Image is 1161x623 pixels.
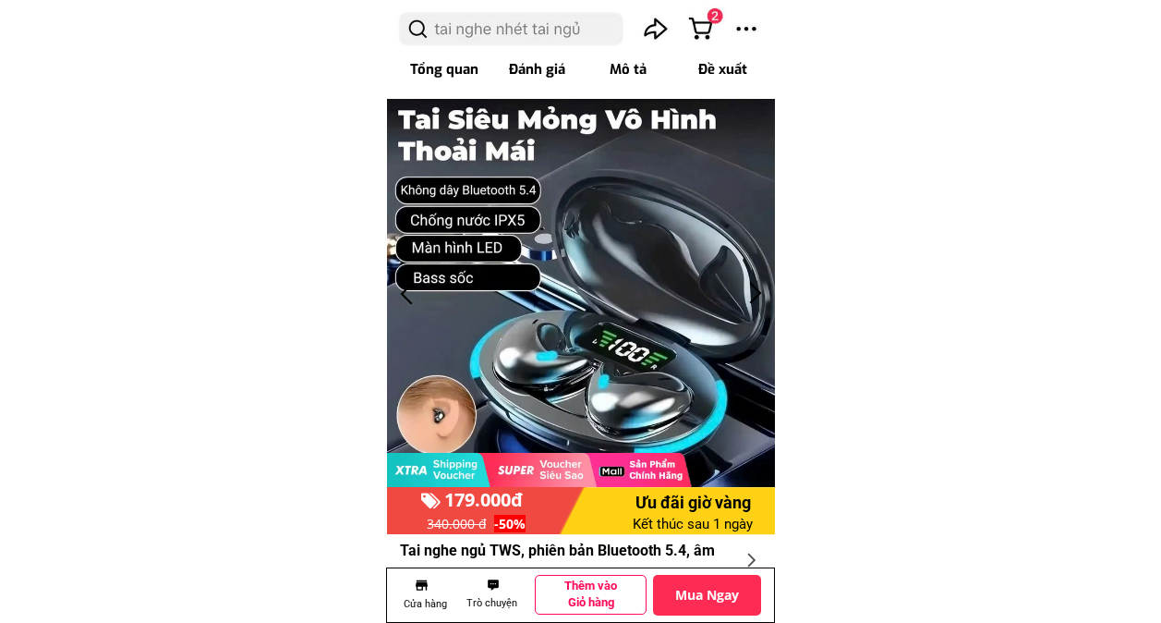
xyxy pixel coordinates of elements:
span: -50% [494,515,526,532]
div: 340.000 đ [419,514,495,534]
h1: Thêm vào Giỏ hàng [547,578,635,611]
h1: Cửa hàng [400,596,451,613]
h3: Đánh giá [485,58,589,80]
div: Kết thúc sau 1 ngày [623,513,762,535]
h3: Mô tả [576,58,681,80]
div: 179.000đ [429,485,538,515]
div: Ưu đãi giờ vàng [617,490,768,517]
div: Tai nghe ngủ TWS, phiên bản Bluetooth 5.4, âm thanh trung thực cao, chống ồn, không thấm nước, Th... [400,539,739,610]
h1: Trò chuyện [462,595,523,612]
h3: Đề xuất [671,58,775,80]
p: Mua Ngay [653,575,761,615]
h3: Tổng quan [393,58,497,80]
